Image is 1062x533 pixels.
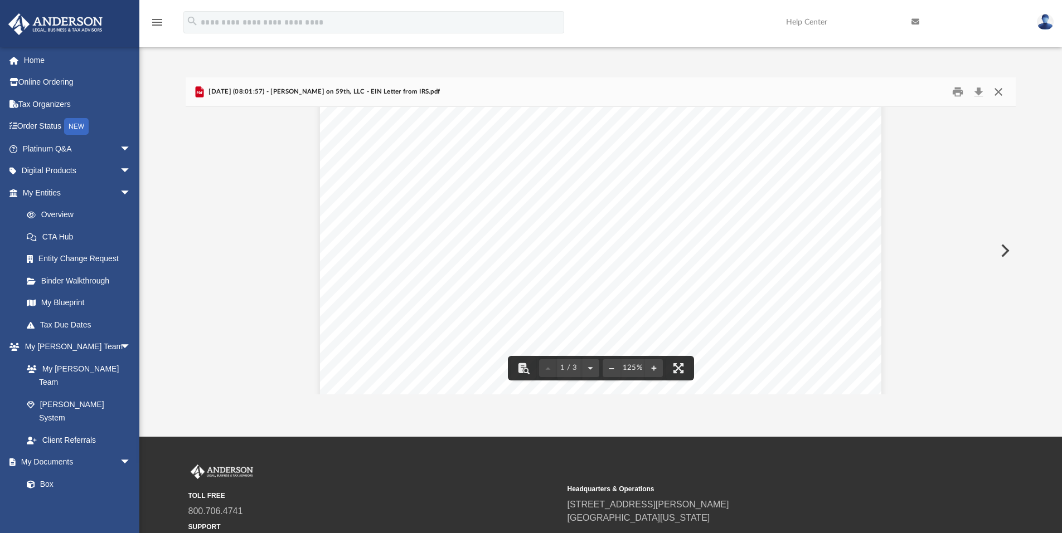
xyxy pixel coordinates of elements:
small: SUPPORT [188,522,560,532]
a: My Blueprint [16,292,142,314]
a: [PERSON_NAME] System [16,393,142,429]
a: My Entitiesarrow_drop_down [8,182,148,204]
a: Online Ordering [8,71,148,94]
img: User Pic [1037,14,1054,30]
div: Preview [186,77,1016,394]
a: My Documentsarrow_drop_down [8,451,142,473]
a: Binder Walkthrough [16,270,148,292]
div: NEW [64,118,89,135]
a: My [PERSON_NAME] Team [16,358,137,393]
span: arrow_drop_down [120,182,142,204]
div: File preview [186,107,1016,394]
div: Document Viewer [186,107,1016,394]
a: My [PERSON_NAME] Teamarrow_drop_down [8,336,142,358]
a: Tax Organizers [8,93,148,115]
button: Download [968,84,988,101]
a: [GEOGRAPHIC_DATA][US_STATE] [568,513,710,522]
button: Toggle findbar [511,356,536,380]
img: Anderson Advisors Platinum Portal [188,464,255,479]
button: Print [947,84,969,101]
button: Close [988,84,1008,101]
span: 1 / 3 [557,364,581,371]
button: Next page [581,356,599,380]
span: arrow_drop_down [120,160,142,183]
a: Order StatusNEW [8,115,148,138]
span: arrow_drop_down [120,138,142,160]
a: 800.706.4741 [188,506,243,516]
a: [STREET_ADDRESS][PERSON_NAME] [568,500,729,509]
a: Meeting Minutes [16,495,142,517]
span: arrow_drop_down [120,451,142,474]
span: [DATE] (08:01:57) - [PERSON_NAME] on 59th, LLC - EIN Letter from IRS.pdf [206,87,440,97]
a: Digital Productsarrow_drop_down [8,160,148,182]
button: 1 / 3 [557,356,581,380]
img: Anderson Advisors Platinum Portal [5,13,106,35]
a: Tax Due Dates [16,314,148,336]
small: TOLL FREE [188,491,560,501]
a: Home [8,49,148,71]
span: arrow_drop_down [120,336,142,359]
a: Platinum Q&Aarrow_drop_down [8,138,148,160]
a: Client Referrals [16,429,142,451]
a: Overview [16,204,148,226]
small: Headquarters & Operations [568,484,939,494]
a: menu [151,21,164,29]
a: CTA Hub [16,226,148,248]
i: search [186,15,198,27]
button: Zoom in [645,356,663,380]
a: Entity Change Request [16,248,148,270]
button: Zoom out [603,356,620,380]
div: Current zoom level [620,364,645,371]
i: menu [151,16,164,29]
a: Box [16,473,137,495]
button: Next File [992,235,1016,266]
button: Enter fullscreen [666,356,691,380]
